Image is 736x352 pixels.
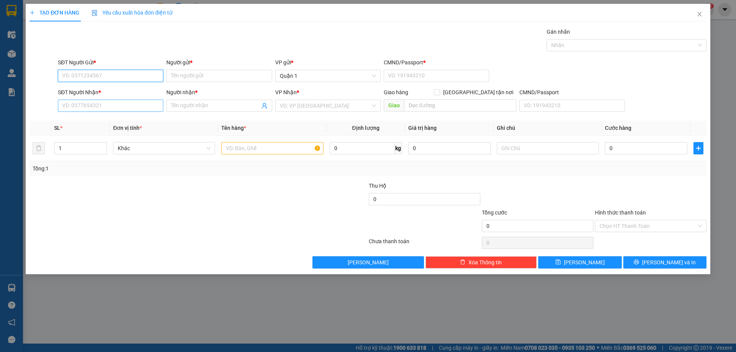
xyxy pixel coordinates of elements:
[404,99,516,111] input: Dọc đường
[221,125,246,131] span: Tên hàng
[312,256,424,269] button: [PERSON_NAME]
[113,125,142,131] span: Đơn vị tính
[166,58,272,67] div: Người gửi
[384,58,489,67] div: CMND/Passport
[384,89,408,95] span: Giao hàng
[47,11,76,87] b: Trà Lan Viên - Gửi khách hàng
[494,121,602,136] th: Ghi chú
[33,142,45,154] button: delete
[58,88,163,97] div: SĐT Người Nhận
[482,210,507,216] span: Tổng cước
[54,125,60,131] span: SL
[623,256,706,269] button: printer[PERSON_NAME] và In
[555,259,561,265] span: save
[694,145,703,151] span: plus
[697,11,703,17] span: close
[369,183,386,189] span: Thu Hộ
[58,58,163,67] div: SĐT Người Gửi
[221,142,323,154] input: VD: Bàn, Ghế
[83,10,102,28] img: logo.jpg
[468,258,502,267] span: Xóa Thông tin
[30,10,79,16] span: TẠO ĐƠN HÀNG
[64,36,105,46] li: (c) 2017
[368,237,481,250] div: Chưa thanh toán
[689,4,710,25] button: Close
[440,88,516,97] span: [GEOGRAPHIC_DATA] tận nơi
[280,70,376,82] span: Quận 1
[92,10,98,16] img: icon
[460,259,465,265] span: delete
[384,99,404,111] span: Giao
[348,258,389,267] span: [PERSON_NAME]
[33,164,284,173] div: Tổng: 1
[519,88,625,97] div: CMND/Passport
[426,256,537,269] button: deleteXóa Thông tin
[538,256,621,269] button: save[PERSON_NAME]
[352,125,379,131] span: Định lượng
[693,142,703,154] button: plus
[118,142,210,154] span: Khác
[605,125,631,131] span: Cước hàng
[30,10,35,15] span: plus
[564,258,605,267] span: [PERSON_NAME]
[547,29,570,35] label: Gán nhãn
[166,88,272,97] div: Người nhận
[275,58,381,67] div: VP gửi
[642,258,696,267] span: [PERSON_NAME] và In
[394,142,402,154] span: kg
[10,49,28,85] b: Trà Lan Viên
[497,142,599,154] input: Ghi Chú
[408,142,491,154] input: 0
[261,103,268,109] span: user-add
[64,29,105,35] b: [DOMAIN_NAME]
[408,125,437,131] span: Giá trị hàng
[595,210,646,216] label: Hình thức thanh toán
[634,259,639,265] span: printer
[275,89,297,95] span: VP Nhận
[92,10,172,16] span: Yêu cầu xuất hóa đơn điện tử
